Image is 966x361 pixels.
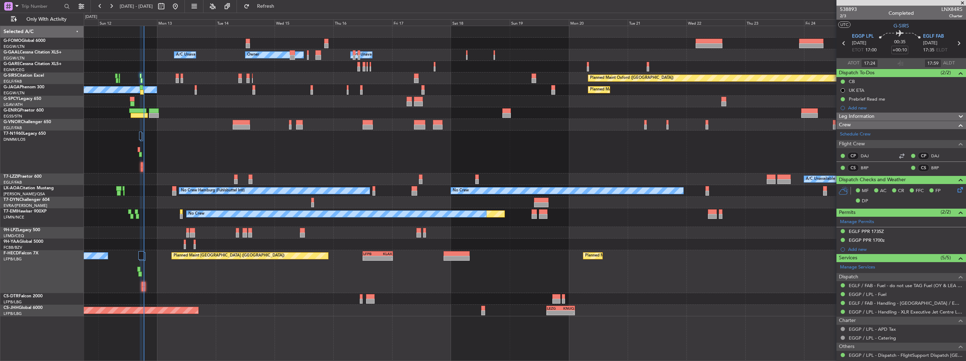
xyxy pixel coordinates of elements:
[935,188,941,195] span: FP
[547,311,561,315] div: -
[4,132,23,136] span: T7-N1960
[880,188,886,195] span: AC
[848,246,962,252] div: Add new
[941,208,951,216] span: (2/2)
[4,198,50,202] a: T7-DYNChallenger 604
[4,175,42,179] a: T7-LZZIPraetor 600
[941,69,951,76] span: (2/2)
[889,9,914,17] div: Completed
[4,209,46,214] a: T7-EMIHawker 900XP
[560,306,574,310] div: KNUQ
[849,87,864,93] div: UK ETA
[4,245,22,250] a: FCBB/BZV
[174,251,284,261] div: Planned Maint [GEOGRAPHIC_DATA] ([GEOGRAPHIC_DATA])
[585,251,696,261] div: Planned Maint [GEOGRAPHIC_DATA] ([GEOGRAPHIC_DATA])
[4,97,41,101] a: G-SPCYLegacy 650
[847,152,859,160] div: CP
[4,215,24,220] a: LFMN/NCE
[865,47,877,54] span: 17:00
[839,69,874,77] span: Dispatch To-Dos
[849,96,885,102] div: Prebrief Read me
[4,299,22,305] a: LFPB/LBG
[861,165,877,171] a: BRP
[4,256,22,262] a: LFPB/LBG
[547,306,561,310] div: LEZG
[4,44,25,49] a: EGGW/LTN
[4,39,21,43] span: G-FOMO
[4,67,25,72] a: EGNR/CEG
[333,19,392,26] div: Thu 16
[840,131,871,138] a: Schedule Crew
[4,74,44,78] a: G-SIRSCitation Excel
[839,343,854,351] span: Others
[839,254,857,262] span: Services
[4,108,44,113] a: G-ENRGPraetor 600
[852,33,874,40] span: EGGP LPL
[847,164,859,172] div: CS
[931,153,947,159] a: DAJ
[4,132,46,136] a: T7-N1960Legacy 650
[4,306,19,310] span: CS-JHH
[861,59,878,68] input: --:--
[4,39,45,43] a: G-FOMOGlobal 6000
[4,180,22,185] a: EGLF/FAB
[4,294,19,298] span: CS-DTR
[923,47,934,54] span: 17:35
[839,273,858,281] span: Dispatch
[840,13,857,19] span: 2/3
[840,218,874,226] a: Manage Permits
[839,317,856,325] span: Charter
[4,191,45,197] a: [PERSON_NAME]/QSA
[862,188,868,195] span: MF
[85,14,97,20] div: [DATE]
[4,56,25,61] a: EGGW/LTN
[4,125,22,131] a: EGLF/FAB
[4,233,24,239] a: LFMD/CEQ
[4,97,19,101] span: G-SPCY
[849,300,962,306] a: EGLF / FAB - Handling - [GEOGRAPHIC_DATA] / EGLF / FAB
[4,120,21,124] span: G-VNOR
[560,311,574,315] div: -
[4,50,20,55] span: G-GAAL
[941,6,962,13] span: LNX84RS
[247,50,259,60] div: Owner
[4,306,43,310] a: CS-JHHGlobal 6000
[745,19,804,26] div: Thu 23
[4,137,25,142] a: DNMM/LOS
[849,228,884,234] div: EGLF PPR 1735Z
[840,6,857,13] span: 538893
[4,114,22,119] a: EGSS/STN
[4,108,20,113] span: G-ENRG
[4,85,20,89] span: G-JAGA
[936,47,947,54] span: ELDT
[4,120,51,124] a: G-VNORChallenger 650
[839,113,874,121] span: Leg Information
[569,19,628,26] div: Mon 20
[916,188,924,195] span: FFC
[352,50,382,60] div: A/C Unavailable
[4,85,44,89] a: G-JAGAPhenom 300
[590,84,701,95] div: Planned Maint [GEOGRAPHIC_DATA] ([GEOGRAPHIC_DATA])
[378,256,392,260] div: -
[4,311,22,316] a: LFPB/LBG
[4,251,38,255] a: F-HECDFalcon 7X
[943,60,955,67] span: ALDT
[849,352,962,358] a: EGGP / LPL - Dispatch - FlightSupport Dispatch [GEOGRAPHIC_DATA]
[931,165,947,171] a: BRP
[4,251,19,255] span: F-HECD
[838,21,851,28] button: UTC
[98,19,157,26] div: Sun 12
[510,19,569,26] div: Sun 19
[839,140,865,148] span: Flight Crew
[8,14,76,25] button: Only With Activity
[918,164,929,172] div: CS
[4,74,17,78] span: G-SIRS
[923,33,944,40] span: EGLF FAB
[378,252,392,256] div: KLAX
[4,186,54,190] a: LX-AOACitation Mustang
[4,50,62,55] a: G-GAALCessna Citation XLS+
[893,22,909,30] span: G-SIRS
[176,50,205,60] div: A/C Unavailable
[848,60,859,67] span: ATOT
[4,198,19,202] span: T7-DYN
